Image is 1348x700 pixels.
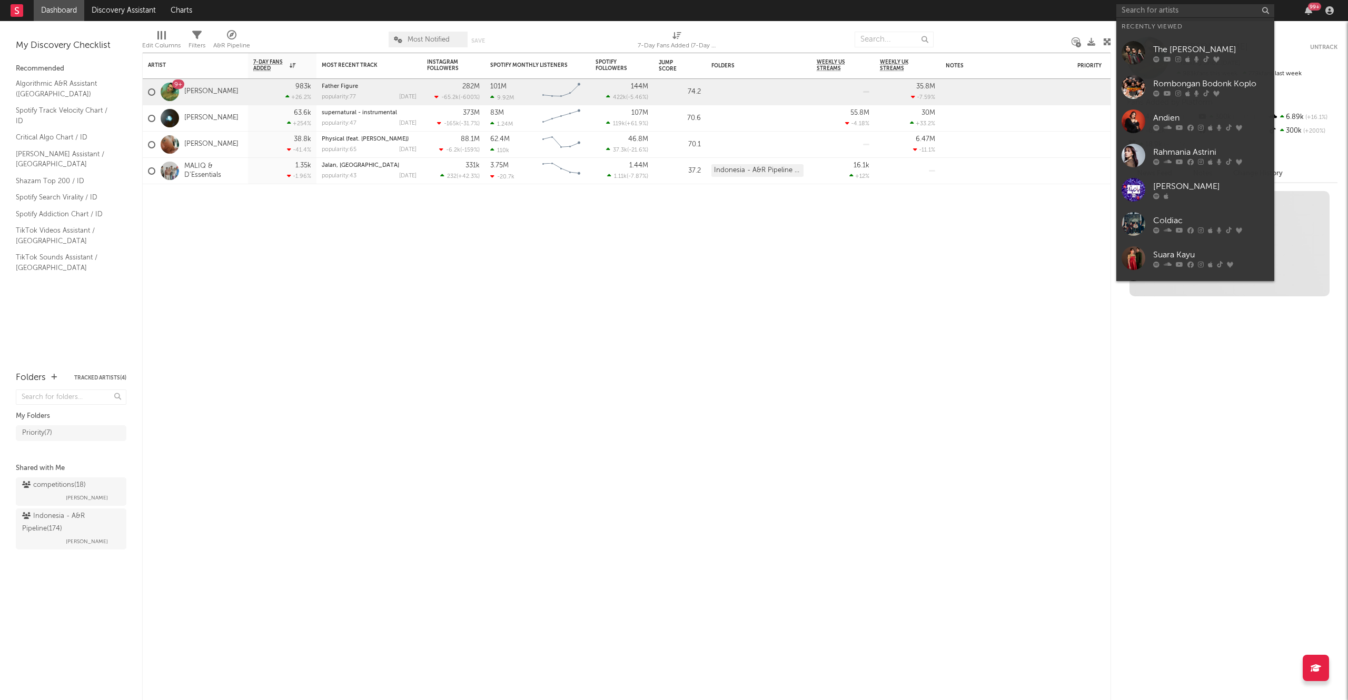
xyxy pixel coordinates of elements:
div: 1.24M [490,121,513,127]
div: +254 % [287,120,311,127]
div: ( ) [607,173,648,179]
div: Folders [16,372,46,384]
span: 119k [613,121,625,127]
div: ( ) [434,94,480,101]
a: Father Figure [322,84,358,89]
div: ( ) [606,120,648,127]
div: [DATE] [399,173,417,179]
div: Recently Viewed [1122,21,1269,33]
div: A&R Pipeline [213,26,250,57]
div: -7.59 % [911,94,935,101]
div: My Folders [16,410,126,423]
div: +26.2 % [285,94,311,101]
input: Search for folders... [16,389,126,405]
span: 232 [447,174,457,179]
span: 422k [613,95,626,101]
span: -6.2k [446,147,460,153]
div: Physical (feat. Troye Sivan) [322,136,417,142]
div: Indonesia - A&R Pipeline ( 174 ) [22,510,117,535]
div: 6.89k [1267,111,1337,124]
span: 1.11k [614,174,627,179]
svg: Chart title [538,105,585,132]
div: ( ) [606,146,648,153]
span: +200 % [1302,128,1325,134]
div: Jalan, Pulang [322,163,417,168]
a: [PERSON_NAME] Assistant / [GEOGRAPHIC_DATA] [16,148,116,170]
span: -165k [444,121,459,127]
input: Search... [855,32,934,47]
span: [PERSON_NAME] [66,492,108,504]
a: [PERSON_NAME] [184,87,239,96]
div: popularity: 43 [322,173,356,179]
div: 144M [631,83,648,90]
div: 1.35k [295,162,311,169]
div: 1.44M [629,162,648,169]
a: Rahmania Astrini [1116,138,1274,173]
div: 83M [490,109,504,116]
div: 55.8M [850,109,869,116]
div: 30M [921,109,935,116]
span: Most Notified [408,36,450,43]
div: Filters [189,39,205,52]
div: Priority [1077,63,1119,69]
a: Coldiac [1116,207,1274,241]
a: Shazam Top 200 / ID [16,175,116,187]
div: Andien [1153,112,1269,124]
a: Algorithmic A&R Assistant ([GEOGRAPHIC_DATA]) [16,78,116,99]
div: -4.18 % [845,120,869,127]
div: 331k [465,162,480,169]
div: supernatural - instrumental [322,110,417,116]
div: 282M [462,83,480,90]
button: Save [471,38,485,44]
a: Spotify Addiction Chart / ID [16,208,116,220]
div: Rombongan Bodonk Koplo [1153,77,1269,90]
a: Spotify Track Velocity Chart / ID [16,105,116,126]
div: -41.4 % [287,146,311,153]
div: 101M [490,83,507,90]
div: popularity: 65 [322,147,356,153]
div: Artist [148,62,227,68]
div: Filters [189,26,205,57]
div: [DATE] [399,94,417,100]
a: TikTok Videos Assistant / [GEOGRAPHIC_DATA] [16,225,116,246]
div: The [PERSON_NAME] [1153,43,1269,56]
button: Tracked Artists(4) [74,375,126,381]
span: [PERSON_NAME] [66,535,108,548]
div: ( ) [606,94,648,101]
div: Priority ( 7 ) [22,427,52,439]
div: popularity: 47 [322,121,356,126]
span: +16.1 % [1304,115,1327,121]
span: 7-Day Fans Added [253,59,287,72]
div: Coldiac [1153,214,1269,227]
div: +33.2 % [910,120,935,127]
input: Search for artists [1116,4,1274,17]
div: Edit Columns [142,26,181,57]
span: -65.2k [441,95,459,101]
a: competitions(18)[PERSON_NAME] [16,477,126,506]
div: A&R Pipeline [213,39,250,52]
div: 35.8M [916,83,935,90]
div: Recommended [16,63,126,75]
div: 99 + [1308,3,1321,11]
div: 107M [631,109,648,116]
div: Spotify Monthly Listeners [490,62,569,68]
div: ( ) [437,120,480,127]
span: +61.9 % [627,121,647,127]
svg: Chart title [538,158,585,184]
span: -7.87 % [628,174,647,179]
div: 62.4M [490,136,510,143]
a: Critical Algo Chart / ID [16,132,116,143]
svg: Chart title [538,79,585,105]
span: -21.6 % [629,147,647,153]
div: 37.2 [659,165,701,177]
div: 6.47M [916,136,935,143]
div: 110k [490,147,509,154]
div: Rahmania Astrini [1153,146,1269,158]
div: -1.96 % [287,173,311,179]
div: [DATE] [399,121,417,126]
div: Father Figure [322,84,417,89]
span: -5.46 % [628,95,647,101]
svg: Chart title [538,132,585,158]
div: Edit Columns [142,39,181,52]
div: 70.6 [659,112,701,125]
